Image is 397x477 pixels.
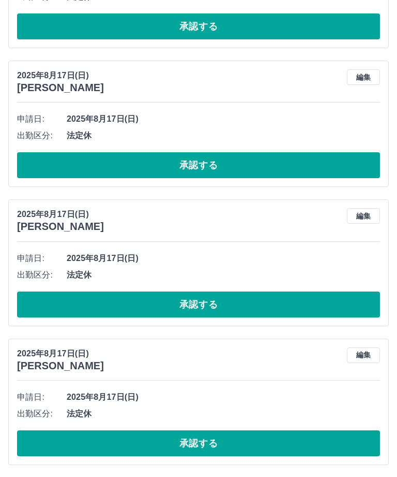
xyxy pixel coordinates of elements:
[67,129,380,142] span: 法定休
[17,113,67,125] span: 申請日:
[17,82,104,94] h3: [PERSON_NAME]
[67,408,380,420] span: 法定休
[347,69,380,85] button: 編集
[17,252,67,265] span: 申請日:
[17,152,380,178] button: 承認する
[347,348,380,363] button: 編集
[67,252,380,265] span: 2025年8月17日(日)
[17,391,67,403] span: 申請日:
[17,408,67,420] span: 出勤区分:
[17,292,380,317] button: 承認する
[17,348,104,360] p: 2025年8月17日(日)
[67,269,380,281] span: 法定休
[17,269,67,281] span: 出勤区分:
[67,113,380,125] span: 2025年8月17日(日)
[17,430,380,456] button: 承認する
[17,13,380,39] button: 承認する
[17,221,104,233] h3: [PERSON_NAME]
[17,129,67,142] span: 出勤区分:
[347,208,380,224] button: 編集
[17,360,104,372] h3: [PERSON_NAME]
[17,69,104,82] p: 2025年8月17日(日)
[17,208,104,221] p: 2025年8月17日(日)
[67,391,380,403] span: 2025年8月17日(日)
